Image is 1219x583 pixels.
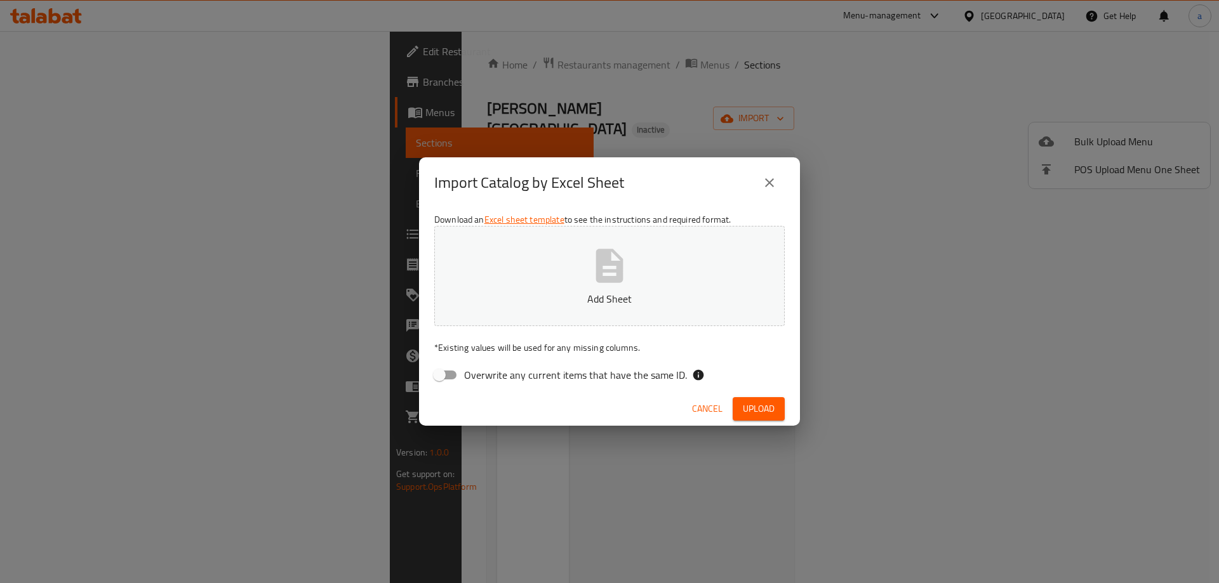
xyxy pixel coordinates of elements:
[733,397,785,421] button: Upload
[692,369,705,381] svg: If the overwrite option isn't selected, then the items that match an existing ID will be ignored ...
[464,367,687,383] span: Overwrite any current items that have the same ID.
[434,173,624,193] h2: Import Catalog by Excel Sheet
[692,401,723,417] span: Cancel
[434,341,785,354] p: Existing values will be used for any missing columns.
[484,211,564,228] a: Excel sheet template
[687,397,728,421] button: Cancel
[754,167,785,198] button: close
[434,226,785,326] button: Add Sheet
[743,401,775,417] span: Upload
[454,291,765,306] p: Add Sheet
[419,208,800,392] div: Download an to see the instructions and required format.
